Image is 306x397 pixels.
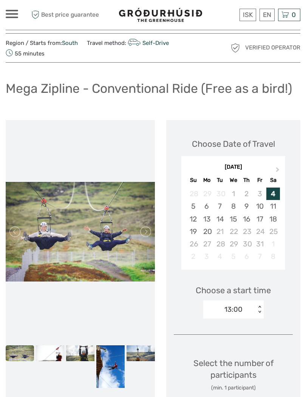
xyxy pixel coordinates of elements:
div: Not available Wednesday, November 5th, 2025 [227,250,240,263]
div: We [227,175,240,185]
a: Self-Drive [126,40,169,46]
div: Choose Thursday, October 9th, 2025 [240,200,253,212]
div: month 2025-10 [184,188,283,263]
a: South [62,40,78,46]
div: Choose Monday, October 6th, 2025 [200,200,213,212]
div: Not available Wednesday, October 1st, 2025 [227,188,240,200]
div: Not available Friday, October 3rd, 2025 [253,188,266,200]
div: Select the number of participants [174,357,293,392]
div: Not available Thursday, October 23rd, 2025 [240,225,253,238]
img: 9bb8fddc32524894952016e06150012e_slider_thumbnail.jpeg [127,345,155,361]
div: Not available Sunday, November 2nd, 2025 [187,250,200,263]
span: Verified Operator [245,44,300,52]
div: Choose Saturday, October 4th, 2025 [266,188,280,200]
button: Open LiveChat chat widget [87,12,96,21]
span: 55 minutes [6,48,45,58]
div: Choose Date of Travel [192,138,275,150]
img: 6156eab5d6524ed89c31c10157630d35_main_slider.jpeg [6,182,155,282]
div: Not available Wednesday, October 29th, 2025 [227,238,240,250]
div: Not available Thursday, October 2nd, 2025 [240,188,253,200]
div: Sa [266,175,280,185]
img: 6156eab5d6524ed89c31c10157630d35_slider_thumbnail.jpeg [6,345,34,361]
img: verified_operator_grey_128.png [229,42,241,54]
div: Not available Saturday, November 1st, 2025 [266,238,280,250]
div: Choose Tuesday, October 7th, 2025 [213,200,227,212]
div: Choose Sunday, October 12th, 2025 [187,213,200,225]
div: Not available Tuesday, September 30th, 2025 [213,188,227,200]
div: Not available Thursday, October 30th, 2025 [240,238,253,250]
div: Fr [253,175,266,185]
div: Tu [213,175,227,185]
p: We're away right now. Please check back later! [11,13,85,19]
div: Th [240,175,253,185]
div: 13:00 [224,305,243,314]
div: (min. 1 participant) [174,384,293,392]
div: Choose Wednesday, October 15th, 2025 [227,213,240,225]
span: Choose a start time [196,285,271,296]
button: Next Month [272,165,284,177]
div: Not available Thursday, November 6th, 2025 [240,250,253,263]
div: Not available Monday, October 27th, 2025 [200,238,213,250]
h1: Mega Zipline - Conventional Ride (Free as a bird!) [6,81,292,96]
div: Choose Tuesday, October 14th, 2025 [213,213,227,225]
div: Not available Wednesday, October 22nd, 2025 [227,225,240,238]
div: < > [256,306,263,314]
div: Not available Friday, October 31st, 2025 [253,238,266,250]
img: 81bc358c92324031a65b58f7c2f4491c_slider_thumbnail.jpeg [36,345,64,361]
div: Not available Saturday, October 25th, 2025 [266,225,280,238]
img: 1578-341a38b5-ce05-4595-9f3d-b8aa3718a0b3_logo_small.jpg [119,8,202,22]
span: Best price guarantee [29,9,99,21]
div: Not available Tuesday, October 28th, 2025 [213,238,227,250]
span: Travel method: [87,37,169,48]
div: Choose Thursday, October 16th, 2025 [240,213,253,225]
div: Not available Tuesday, October 21st, 2025 [213,225,227,238]
div: Choose Friday, October 17th, 2025 [253,213,266,225]
div: [DATE] [181,163,285,171]
div: Choose Sunday, October 5th, 2025 [187,200,200,212]
div: Choose Monday, October 13th, 2025 [200,213,213,225]
div: Mo [200,175,213,185]
span: Region / Starts from: [6,39,78,47]
div: Choose Saturday, October 11th, 2025 [266,200,280,212]
div: Not available Monday, November 3rd, 2025 [200,250,213,263]
div: Choose Wednesday, October 8th, 2025 [227,200,240,212]
div: Choose Friday, October 10th, 2025 [253,200,266,212]
div: Not available Saturday, November 8th, 2025 [266,250,280,263]
img: 714cd5af9c134f3f9c2868286bfeeadc.jpeg [96,345,125,388]
span: ISK [243,11,253,18]
img: a5800262403c4660971b005fe0e74fc4_slider_thumbnail.jpeg [66,345,94,361]
div: Su [187,175,200,185]
div: Choose Saturday, October 18th, 2025 [266,213,280,225]
div: Not available Tuesday, November 4th, 2025 [213,250,227,263]
div: Choose Sunday, October 19th, 2025 [187,225,200,238]
div: Not available Friday, October 24th, 2025 [253,225,266,238]
div: Not available Friday, November 7th, 2025 [253,250,266,263]
div: Not available Monday, September 29th, 2025 [200,188,213,200]
div: Not available Sunday, September 28th, 2025 [187,188,200,200]
div: EN [260,9,275,21]
div: Not available Sunday, October 26th, 2025 [187,238,200,250]
span: 0 [291,11,297,18]
div: Choose Monday, October 20th, 2025 [200,225,213,238]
